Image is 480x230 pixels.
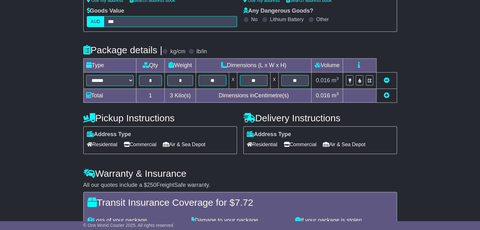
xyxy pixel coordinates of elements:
[83,113,237,123] h4: Pickup Instructions
[384,77,389,83] a: Remove this item
[316,16,329,22] label: Other
[332,77,339,83] span: m
[83,182,397,189] div: All our quotes include a $ FreightSafe warranty.
[316,77,330,83] span: 0.016
[124,140,157,149] span: Commercial
[87,197,393,208] h4: Transit Insurance Coverage for $
[163,140,205,149] span: Air & Sea Depot
[316,92,330,99] span: 0.016
[384,92,389,99] a: Add new item
[188,217,292,224] div: Damage to your package
[270,72,278,89] td: x
[170,92,173,99] span: 3
[165,89,196,103] td: Kilo(s)
[336,91,339,96] sup: 3
[311,59,343,72] td: Volume
[83,45,163,55] h4: Package details |
[87,8,124,14] label: Goods Value
[332,92,339,99] span: m
[136,59,165,72] td: Qty
[165,59,196,72] td: Weight
[243,113,397,123] h4: Delivery Instructions
[84,217,188,224] div: Loss of your package
[229,72,237,89] td: x
[147,182,157,188] span: 250
[83,89,136,103] td: Total
[251,16,258,22] label: No
[196,89,311,103] td: Dimensions in Centimetre(s)
[83,168,397,179] h4: Warranty & Insurance
[87,140,117,149] span: Residential
[270,16,304,22] label: Lithium Battery
[243,8,313,14] label: Any Dangerous Goods?
[87,16,104,27] label: AUD
[136,89,165,103] td: 1
[83,223,175,228] span: © One World Courier 2025. All rights reserved.
[87,131,131,138] label: Address Type
[323,140,365,149] span: Air & Sea Depot
[292,217,396,224] div: If your package is stolen
[247,140,277,149] span: Residential
[196,48,207,55] label: lb/in
[170,48,185,55] label: kg/cm
[83,59,136,72] td: Type
[336,76,339,81] sup: 3
[284,140,317,149] span: Commercial
[235,197,253,208] span: 7.72
[247,131,291,138] label: Address Type
[196,59,311,72] td: Dimensions (L x W x H)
